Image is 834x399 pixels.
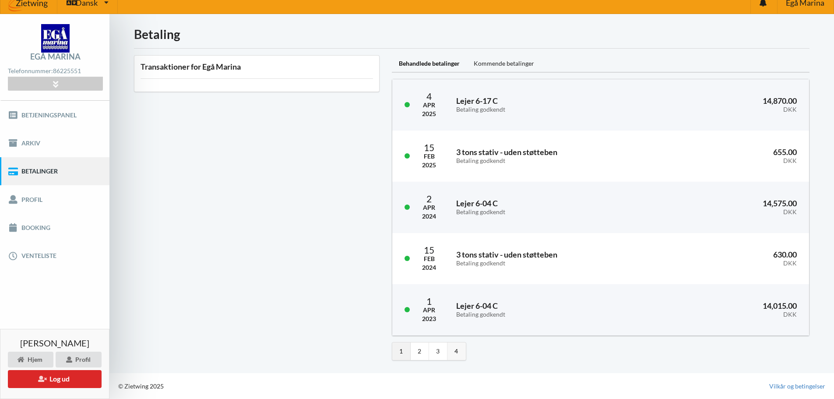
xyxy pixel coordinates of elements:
div: Betaling godkendt [456,106,628,113]
div: Betaling godkendt [456,157,659,165]
div: DKK [640,208,797,216]
h1: Betaling [134,26,809,42]
h3: Lejer 6-04 C [456,198,628,216]
div: Feb [422,152,436,161]
img: logo [41,24,70,53]
a: 3 [429,343,447,360]
div: 2025 [422,161,436,169]
div: DKK [640,106,797,113]
a: 4 [447,343,466,360]
span: 655.00 [773,147,797,157]
div: Betaling godkendt [456,311,628,318]
div: Behandlede betalinger [392,55,467,73]
a: Vilkår og betingelser [769,382,825,391]
div: Apr [422,101,436,109]
div: Feb [422,254,436,263]
div: 2024 [422,263,436,272]
div: Telefonnummer: [8,65,102,77]
span: 14,870.00 [763,96,797,106]
div: 2023 [422,314,436,323]
div: Betaling godkendt [456,208,628,216]
h3: 3 tons stativ - uden støtteben [456,250,659,267]
div: Kommende betalinger [467,55,541,73]
a: 1 [392,343,411,360]
h3: Lejer 6-04 C [456,301,628,318]
h3: 3 tons stativ - uden støtteben [456,147,659,165]
div: Profil [56,352,102,367]
button: Log ud [8,370,102,388]
span: [PERSON_NAME] [20,339,89,347]
div: Hjem [8,352,53,367]
div: 2024 [422,212,436,221]
div: 1 [422,297,436,306]
div: Apr [422,203,436,212]
div: 2 [422,194,436,203]
div: 15 [422,143,436,152]
div: Apr [422,306,436,314]
div: 2025 [422,109,436,118]
div: DKK [672,157,797,165]
h3: Lejer 6-17 C [456,96,628,113]
a: 2 [411,343,429,360]
div: DKK [672,260,797,267]
strong: 86225551 [53,67,81,74]
h3: Transaktioner for Egå Marina [141,62,373,72]
div: Egå Marina [30,53,81,60]
div: Betaling godkendt [456,260,659,267]
span: 630.00 [773,250,797,259]
span: 14,575.00 [763,198,797,208]
div: 4 [422,92,436,101]
div: 15 [422,245,436,254]
div: DKK [640,311,797,318]
span: 14,015.00 [763,301,797,311]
